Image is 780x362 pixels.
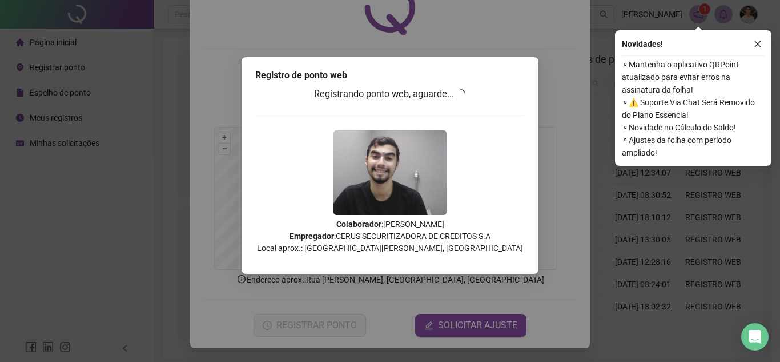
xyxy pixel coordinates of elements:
[255,218,525,254] p: : [PERSON_NAME] : CERUS SECURITIZADORA DE CREDITOS S.A Local aprox.: [GEOGRAPHIC_DATA][PERSON_NAM...
[622,58,765,96] span: ⚬ Mantenha o aplicativo QRPoint atualizado para evitar erros na assinatura da folha!
[622,38,663,50] span: Novidades !
[333,130,447,215] img: 9k=
[336,220,381,229] strong: Colaborador
[255,69,525,82] div: Registro de ponto web
[456,89,465,98] span: loading
[622,121,765,134] span: ⚬ Novidade no Cálculo do Saldo!
[741,323,769,351] div: Open Intercom Messenger
[622,96,765,121] span: ⚬ ⚠️ Suporte Via Chat Será Removido do Plano Essencial
[290,232,334,241] strong: Empregador
[255,87,525,102] h3: Registrando ponto web, aguarde...
[622,134,765,159] span: ⚬ Ajustes da folha com período ampliado!
[754,40,762,48] span: close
